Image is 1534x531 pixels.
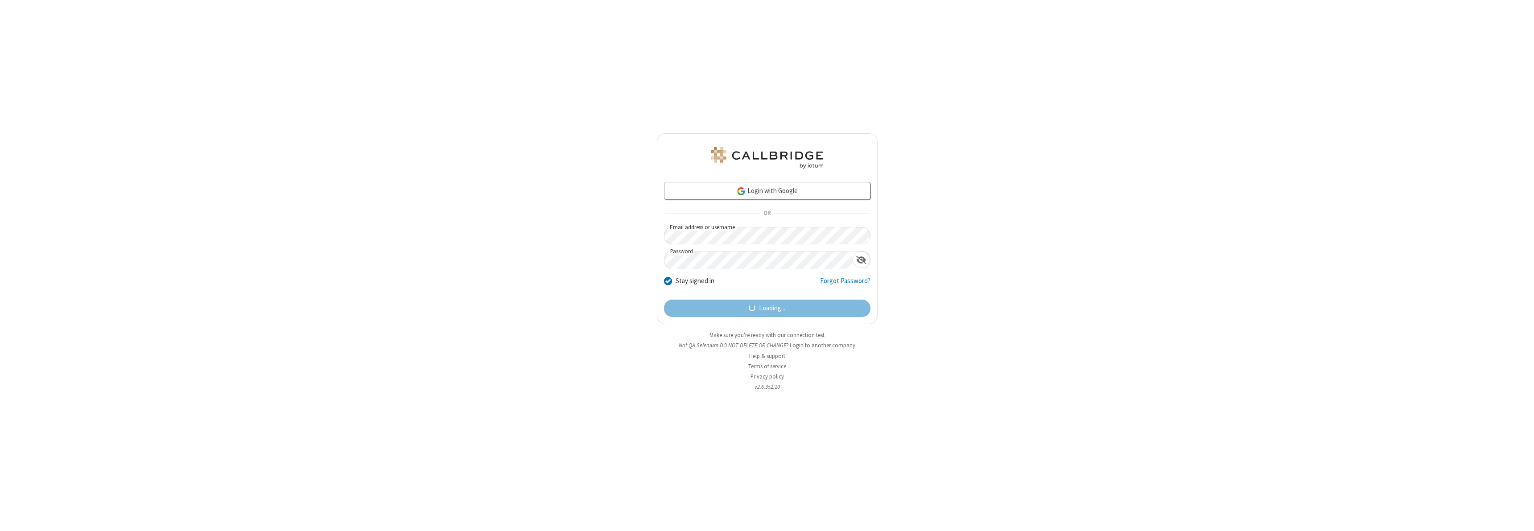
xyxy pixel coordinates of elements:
[657,383,878,391] li: v2.6.352.10
[736,186,746,196] img: google-icon.png
[664,300,870,317] button: Loading...
[749,352,785,360] a: Help & support
[820,276,870,293] a: Forgot Password?
[664,227,870,244] input: Email address or username
[853,251,870,268] div: Show password
[790,341,855,350] button: Login to another company
[748,362,786,370] a: Terms of service
[1512,508,1527,525] iframe: Chat
[751,373,784,380] a: Privacy policy
[657,341,878,350] li: Not QA Selenium DO NOT DELETE OR CHANGE?
[664,182,870,200] a: Login with Google
[676,276,714,286] label: Stay signed in
[664,251,853,269] input: Password
[759,303,785,313] span: Loading...
[760,207,774,220] span: OR
[709,331,825,339] a: Make sure you're ready with our connection test
[709,147,825,169] img: QA Selenium DO NOT DELETE OR CHANGE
